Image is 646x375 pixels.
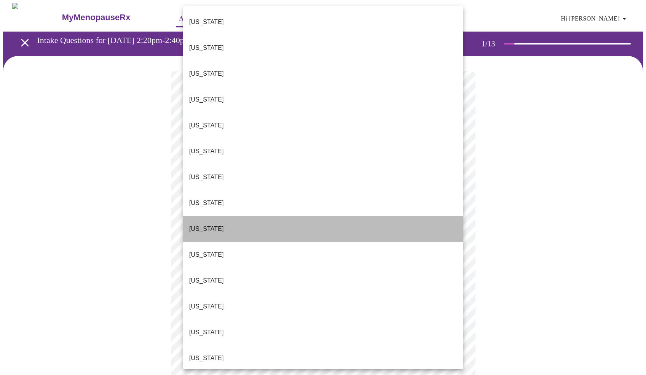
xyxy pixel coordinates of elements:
[189,328,224,337] p: [US_STATE]
[189,95,224,104] p: [US_STATE]
[189,302,224,311] p: [US_STATE]
[189,354,224,363] p: [US_STATE]
[189,224,224,234] p: [US_STATE]
[189,43,224,52] p: [US_STATE]
[189,121,224,130] p: [US_STATE]
[189,199,224,208] p: [US_STATE]
[189,69,224,78] p: [US_STATE]
[189,147,224,156] p: [US_STATE]
[189,173,224,182] p: [US_STATE]
[189,276,224,285] p: [US_STATE]
[189,17,224,27] p: [US_STATE]
[189,250,224,259] p: [US_STATE]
